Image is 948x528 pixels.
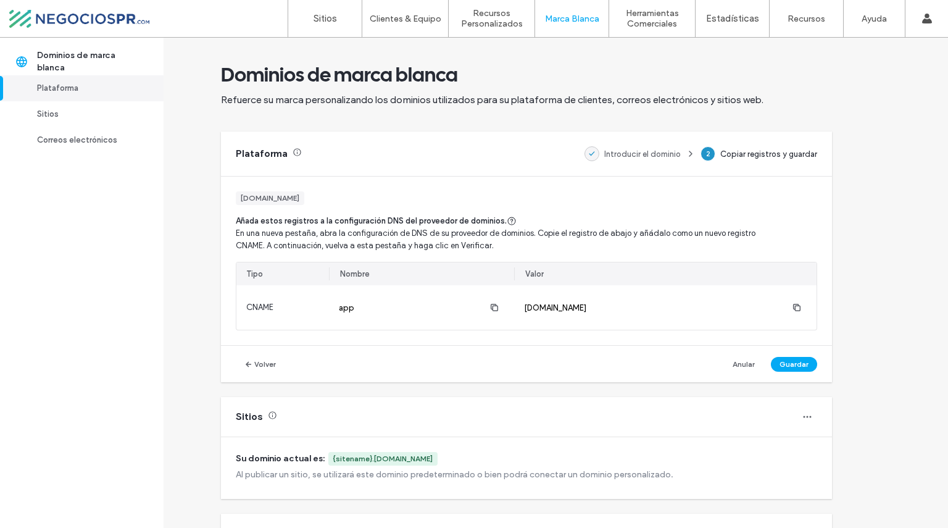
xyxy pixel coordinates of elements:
[28,9,53,20] span: Help
[236,357,285,372] button: Volver
[545,14,599,24] label: Marca Blanca
[241,193,299,204] div: [DOMAIN_NAME]
[236,410,263,424] div: Sitios
[37,82,138,94] div: Plataforma
[720,149,817,159] span: Copiar registros y guardar
[236,469,817,480] div: Al publicar un sitio, se utilizará este dominio predeterminado o bien podrá conectar un dominio p...
[236,215,817,227] div: Añada estos registros a la configuración DNS del proveedor de dominios.
[370,14,441,24] label: Clientes & Equipo
[246,268,263,280] div: Tipo
[701,146,715,161] div: 2
[771,357,817,372] button: Guardar
[524,303,787,312] div: [DOMAIN_NAME]
[862,14,887,24] label: Ayuda
[609,8,695,29] label: Herramientas Comerciales
[221,93,763,107] span: Refuerce su marca personalizando los dominios utilizados para su plataforma de clientes, correos ...
[333,453,433,464] div: {sitename}.[DOMAIN_NAME]
[706,13,759,24] label: Estadísticas
[449,8,534,29] label: Recursos Personalizados
[340,268,370,280] div: Nombre
[604,149,681,159] span: Introducir el dominio
[236,227,756,252] span: En una nueva pestaña, abra la configuración de DNS de su proveedor de dominios. Copie el registro...
[236,452,325,466] span: Su dominio actual es:
[37,108,138,120] div: Sitios
[788,14,825,24] label: Recursos
[37,49,138,74] div: Dominios de marca blanca
[221,62,458,87] span: Dominios de marca blanca
[314,13,337,24] label: Sitios
[246,303,273,312] span: CNAME
[525,268,544,280] div: Valor
[339,303,484,312] div: app
[721,357,766,372] button: Anular
[236,147,288,161] div: Plataforma
[37,134,138,146] div: Correos electrónicos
